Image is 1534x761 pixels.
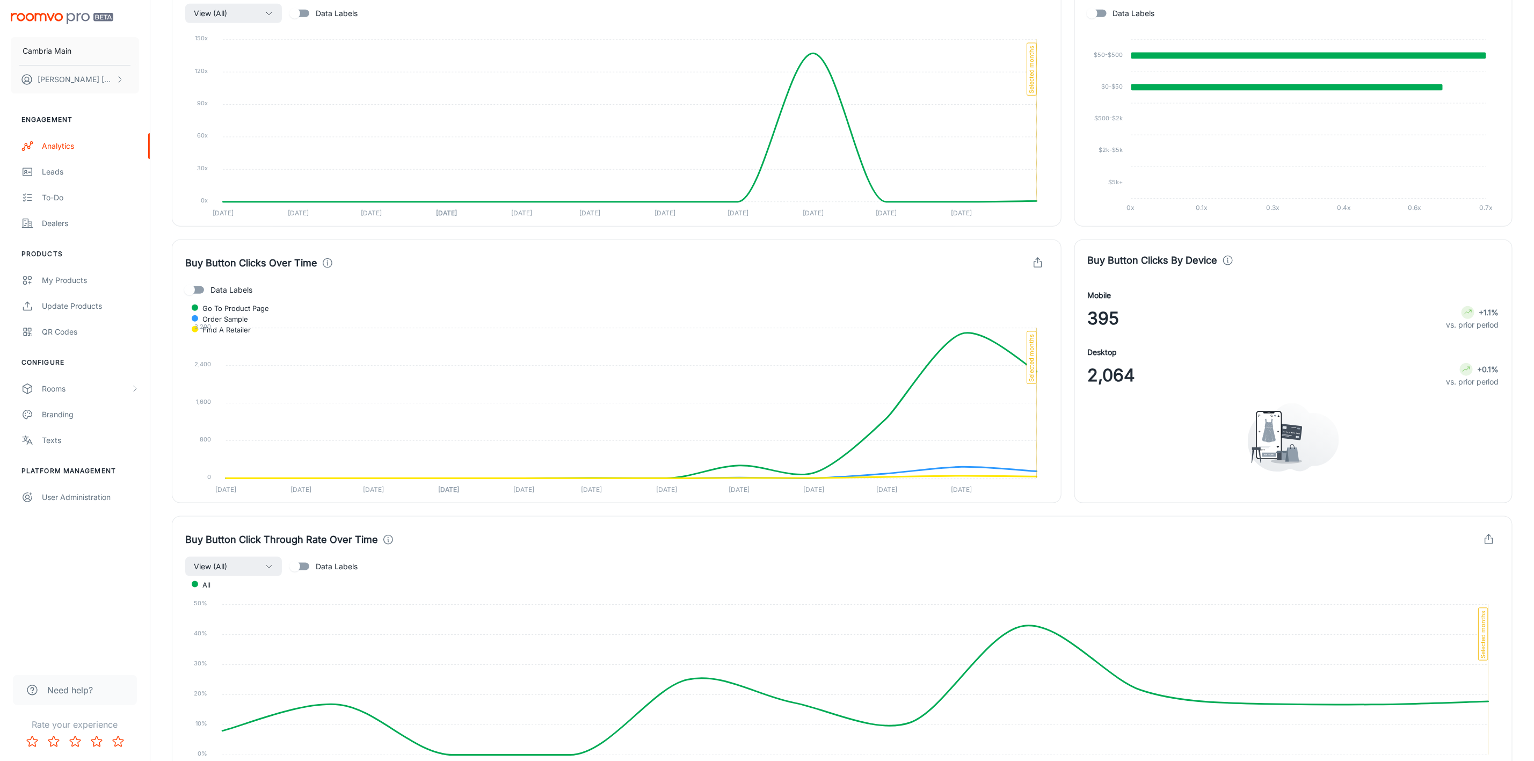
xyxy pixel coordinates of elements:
tspan: [DATE] [215,485,236,494]
button: [PERSON_NAME] [PERSON_NAME] [11,66,139,93]
tspan: [DATE] [803,209,824,217]
p: vs. prior period [1446,319,1499,331]
span: 2,064 [1088,363,1136,388]
tspan: 0x [1126,204,1135,212]
h4: Buy Button Clicks By Device [1088,253,1218,268]
img: shopping.svg [1248,403,1339,472]
tspan: [DATE] [213,209,234,217]
tspan: 90x [197,99,208,107]
strong: +1.1% [1479,308,1499,317]
span: View (All) [194,560,227,573]
div: Leads [42,166,139,178]
div: QR Codes [42,326,139,338]
tspan: [DATE] [511,209,532,217]
tspan: [DATE] [729,485,750,494]
div: Dealers [42,218,139,229]
div: User Administration [42,491,139,503]
tspan: 0.4x [1337,204,1351,212]
p: Rate your experience [9,718,141,731]
div: Update Products [42,300,139,312]
tspan: [DATE] [361,209,382,217]
h4: Buy Button Click Through Rate Over Time [185,532,378,547]
tspan: [DATE] [363,485,384,494]
span: View (All) [194,7,227,20]
p: vs. prior period [1446,376,1499,388]
tspan: 2,400 [194,360,211,368]
tspan: [DATE] [288,209,309,217]
span: 395 [1088,306,1119,331]
div: My Products [42,274,139,286]
button: View (All) [185,557,282,576]
div: Branding [42,409,139,421]
button: Rate 2 star [43,731,64,752]
tspan: 0% [198,750,207,758]
tspan: $500-$2k [1094,115,1123,122]
tspan: 40% [194,630,207,637]
tspan: [DATE] [655,209,675,217]
button: Rate 3 star [64,731,86,752]
tspan: 800 [200,436,211,443]
tspan: 0x [201,197,208,205]
span: Data Labels [1113,8,1155,19]
strong: +0.1% [1477,365,1499,374]
span: Order sample [194,314,248,324]
tspan: 1,600 [196,398,211,405]
h4: Mobile [1088,289,1111,301]
span: Find a retailer [194,325,251,335]
tspan: [DATE] [513,485,534,494]
tspan: 3,200 [194,323,211,330]
span: Data Labels [316,561,358,572]
tspan: 0.1x [1196,204,1208,212]
tspan: [DATE] [951,209,972,217]
span: Go To Product Page [194,303,269,313]
tspan: 0.7x [1479,204,1493,212]
tspan: 20% [194,690,207,698]
h4: Desktop [1088,346,1117,358]
span: All [194,580,210,590]
tspan: $50-$500 [1094,51,1123,59]
tspan: 150x [195,35,208,42]
button: Rate 1 star [21,731,43,752]
span: Need help? [47,684,93,697]
tspan: 30% [194,660,207,668]
tspan: 0.6x [1408,204,1421,212]
tspan: [DATE] [581,485,602,494]
tspan: $5k+ [1108,178,1123,186]
tspan: 50% [194,600,207,607]
div: Rooms [42,383,130,395]
div: Analytics [42,140,139,152]
tspan: 60x [197,132,208,140]
tspan: [DATE] [951,485,972,494]
div: Texts [42,434,139,446]
button: Rate 4 star [86,731,107,752]
img: Roomvo PRO Beta [11,13,113,24]
tspan: [DATE] [290,485,311,494]
tspan: $2k-$5k [1099,147,1123,154]
tspan: [DATE] [876,485,897,494]
tspan: 0.3x [1266,204,1279,212]
button: Cambria Main [11,37,139,65]
span: Data Labels [210,284,252,296]
p: [PERSON_NAME] [PERSON_NAME] [38,74,113,85]
tspan: 120x [195,67,208,75]
p: Cambria Main [23,45,71,57]
tspan: 30x [197,164,208,172]
tspan: [DATE] [728,209,748,217]
tspan: [DATE] [876,209,897,217]
tspan: [DATE] [656,485,677,494]
button: View (All) [185,4,282,23]
button: Rate 5 star [107,731,129,752]
span: Data Labels [316,8,358,19]
tspan: [DATE] [804,485,825,494]
tspan: [DATE] [579,209,600,217]
tspan: $0-$50 [1101,83,1123,90]
h4: Buy Button Clicks Over Time [185,256,317,271]
tspan: [DATE] [438,485,459,494]
tspan: 10% [195,720,207,728]
tspan: 0 [207,473,211,481]
tspan: [DATE] [436,209,457,217]
div: To-do [42,192,139,204]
